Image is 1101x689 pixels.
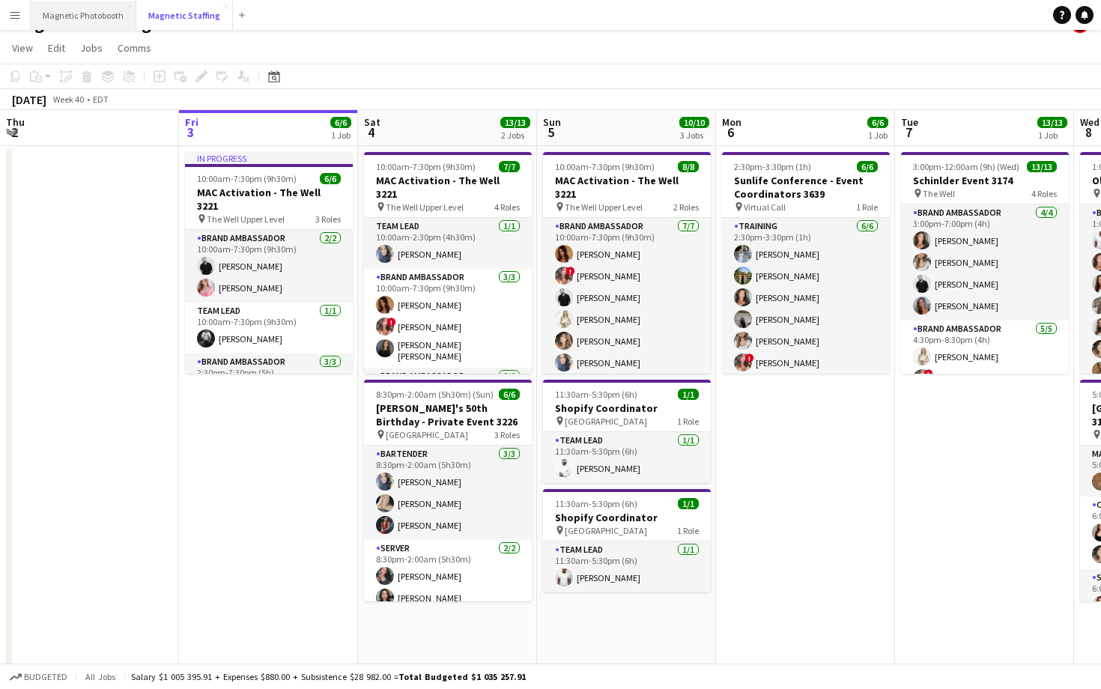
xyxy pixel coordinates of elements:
[320,173,341,184] span: 6/6
[722,152,890,374] app-job-card: 2:30pm-3:30pm (1h)6/6Sunlife Conference - Event Coordinators 3639 Virtual Call1 RoleTraining6/62:...
[543,401,711,415] h3: Shopify Coordinator
[494,429,520,440] span: 3 Roles
[678,389,699,400] span: 1/1
[677,525,699,536] span: 1 Role
[678,498,699,509] span: 1/1
[923,188,955,199] span: The Well
[677,416,699,427] span: 1 Role
[386,201,464,213] span: The Well Upper Level
[131,671,526,682] div: Salary $1 005 395.91 + Expenses $880.00 + Subsistence $28 982.00 =
[565,416,647,427] span: [GEOGRAPHIC_DATA]
[364,368,532,440] app-card-role: Brand Ambassador2/2
[185,186,353,213] h3: MAC Activation - The Well 3221
[543,115,561,129] span: Sun
[744,201,786,213] span: Virtual Call
[565,201,643,213] span: The Well Upper Level
[80,41,103,55] span: Jobs
[913,161,1019,172] span: 3:00pm-12:00am (9h) (Wed)
[494,201,520,213] span: 4 Roles
[720,124,741,141] span: 6
[924,369,933,378] span: !
[501,130,530,141] div: 2 Jobs
[112,38,157,58] a: Comms
[543,380,711,483] app-job-card: 11:30am-5:30pm (6h)1/1Shopify Coordinator [GEOGRAPHIC_DATA]1 RoleTeam Lead1/111:30am-5:30pm (6h)[...
[868,130,888,141] div: 1 Job
[185,115,198,129] span: Fri
[1037,117,1067,128] span: 13/13
[185,353,353,448] app-card-role: Brand Ambassador3/32:30pm-7:30pm (5h)
[1078,124,1100,141] span: 8
[315,213,341,225] span: 3 Roles
[330,117,351,128] span: 6/6
[364,115,380,129] span: Sat
[734,161,811,172] span: 2:30pm-3:30pm (1h)
[565,525,647,536] span: [GEOGRAPHIC_DATA]
[331,130,351,141] div: 1 Job
[679,117,709,128] span: 10/10
[376,389,494,400] span: 8:30pm-2:00am (5h30m) (Sun)
[197,173,297,184] span: 10:00am-7:30pm (9h30m)
[499,161,520,172] span: 7/7
[386,429,468,440] span: [GEOGRAPHIC_DATA]
[42,38,71,58] a: Edit
[555,161,655,172] span: 10:00am-7:30pm (9h30m)
[82,671,118,682] span: All jobs
[185,303,353,353] app-card-role: Team Lead1/110:00am-7:30pm (9h30m)[PERSON_NAME]
[12,92,46,107] div: [DATE]
[74,38,109,58] a: Jobs
[185,152,353,164] div: In progress
[901,174,1069,187] h3: Schinlder Event 3174
[722,115,741,129] span: Mon
[678,161,699,172] span: 8/8
[856,201,878,213] span: 1 Role
[118,41,151,55] span: Comms
[499,389,520,400] span: 6/6
[543,152,711,374] app-job-card: 10:00am-7:30pm (9h30m)8/8MAC Activation - The Well 3221 The Well Upper Level2 RolesBrand Ambassad...
[555,389,637,400] span: 11:30am-5:30pm (6h)
[6,38,39,58] a: View
[183,124,198,141] span: 3
[566,267,575,276] span: !
[680,130,709,141] div: 3 Jobs
[745,353,754,362] span: !
[500,117,530,128] span: 13/13
[12,41,33,55] span: View
[49,94,87,105] span: Week 40
[364,540,532,613] app-card-role: Server2/28:30pm-2:00am (5h30m)[PERSON_NAME][PERSON_NAME]
[1027,161,1057,172] span: 13/13
[543,511,711,524] h3: Shopify Coordinator
[857,161,878,172] span: 6/6
[364,380,532,601] app-job-card: 8:30pm-2:00am (5h30m) (Sun)6/6[PERSON_NAME]'s 50th Birthday - Private Event 3226 [GEOGRAPHIC_DATA...
[901,152,1069,374] app-job-card: 3:00pm-12:00am (9h) (Wed)13/13Schinlder Event 3174 The Well4 RolesBrand Ambassador4/43:00pm-7:00p...
[364,269,532,368] app-card-role: Brand Ambassador3/310:00am-7:30pm (9h30m)[PERSON_NAME]![PERSON_NAME][PERSON_NAME] [PERSON_NAME]
[1038,130,1067,141] div: 1 Job
[387,318,396,327] span: !
[136,1,233,30] button: Magnetic Staffing
[207,213,285,225] span: The Well Upper Level
[543,489,711,592] app-job-card: 11:30am-5:30pm (6h)1/1Shopify Coordinator [GEOGRAPHIC_DATA]1 RoleTeam Lead1/111:30am-5:30pm (6h)[...
[673,201,699,213] span: 2 Roles
[93,94,109,105] div: EDT
[867,117,888,128] span: 6/6
[4,124,25,141] span: 2
[555,498,637,509] span: 11:30am-5:30pm (6h)
[364,446,532,540] app-card-role: Bartender3/38:30pm-2:00am (5h30m)[PERSON_NAME][PERSON_NAME][PERSON_NAME]
[31,1,136,30] button: Magnetic Photobooth
[543,432,711,483] app-card-role: Team Lead1/111:30am-5:30pm (6h)[PERSON_NAME]
[901,115,918,129] span: Tue
[185,230,353,303] app-card-role: Brand Ambassador2/210:00am-7:30pm (9h30m)[PERSON_NAME][PERSON_NAME]
[722,218,890,377] app-card-role: Training6/62:30pm-3:30pm (1h)[PERSON_NAME][PERSON_NAME][PERSON_NAME][PERSON_NAME][PERSON_NAME]![P...
[364,152,532,374] app-job-card: 10:00am-7:30pm (9h30m)7/7MAC Activation - The Well 3221 The Well Upper Level4 RolesTeam Lead1/110...
[398,671,526,682] span: Total Budgeted $1 035 257.91
[185,152,353,374] div: In progress10:00am-7:30pm (9h30m)6/6MAC Activation - The Well 3221 The Well Upper Level3 RolesBra...
[364,218,532,269] app-card-role: Team Lead1/110:00am-2:30pm (4h30m)[PERSON_NAME]
[364,401,532,428] h3: [PERSON_NAME]'s 50th Birthday - Private Event 3226
[722,174,890,201] h3: Sunlife Conference - Event Coordinators 3639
